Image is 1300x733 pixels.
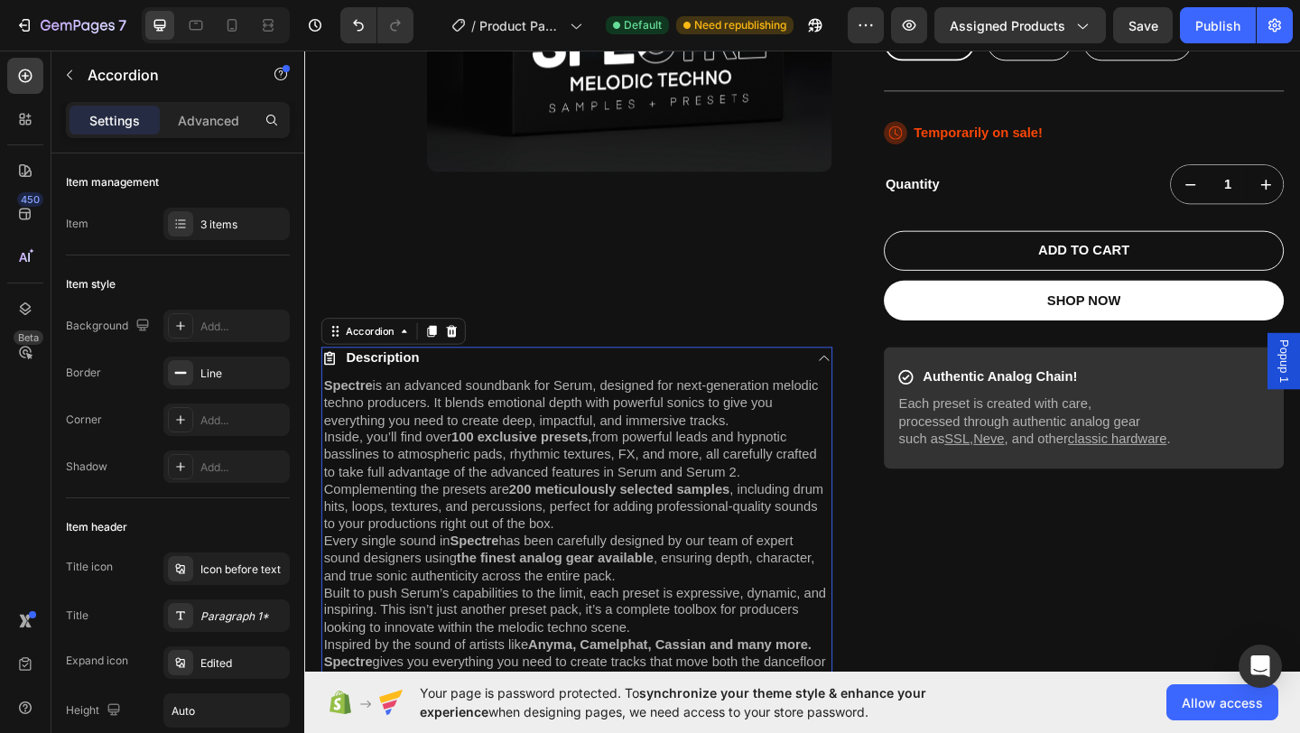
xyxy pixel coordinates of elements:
[7,7,135,43] button: 7
[41,300,101,316] div: Accordion
[340,7,413,43] div: Undo/Redo
[934,7,1106,43] button: Assigned Products
[304,48,1300,673] iframe: Design area
[200,217,285,233] div: 3 items
[200,655,285,672] div: Edited
[1056,317,1074,364] span: Popup 1
[696,417,723,432] u: SSL
[21,527,571,583] p: Every single sound in has been carefully designed by our team of expert sound designers using , e...
[222,472,462,487] strong: 200 meticulously selected samples
[21,414,571,470] p: Inside, you’ll find over from powerful leads and hypnotic basslines to atmospheric pads, rhythmic...
[1025,127,1066,169] button: increment
[66,459,107,475] div: Shadow
[21,584,571,640] p: Built to push Serum’s capabilities to the limit, each preset is expressive, dynamic, and inspirin...
[200,319,285,335] div: Add...
[66,276,116,292] div: Item style
[798,211,897,230] div: ADD TO CART
[45,328,125,347] p: Description
[200,561,285,578] div: Icon before text
[66,365,101,381] div: Border
[673,348,840,367] p: Authentic Analog Chain!
[118,14,126,36] p: 7
[21,471,571,527] p: Complementing the presets are , including drum hits, loops, textures, and percussions, perfect fo...
[1182,693,1263,712] span: Allow access
[200,459,285,476] div: Add...
[158,528,211,543] strong: Spectre
[66,519,127,535] div: Item header
[630,137,844,160] div: Quantity
[1195,16,1240,35] div: Publish
[21,358,571,414] p: is an advanced soundbank for Serum, designed for next-generation melodic techno producers. It ble...
[950,16,1065,35] span: Assigned Products
[200,608,285,625] div: Paragraph 1*
[1239,645,1282,688] div: Open Intercom Messenger
[1166,684,1278,720] button: Allow access
[1180,7,1256,43] button: Publish
[21,660,74,675] strong: Spectre
[14,330,43,345] div: Beta
[21,640,571,696] p: Inspired by the sound of artists like gives you everything you need to create tracks that move bo...
[66,216,88,232] div: Item
[89,111,140,130] p: Settings
[728,417,761,432] u: Neve
[66,412,102,428] div: Corner
[942,127,984,169] button: decrement
[178,111,239,130] p: Advanced
[243,641,551,656] strong: Anyma, Camelphat, Cassian and many more.
[66,314,153,339] div: Background
[420,685,926,719] span: synchronize your theme style & enhance your experience
[160,415,312,431] strong: 100 exclusive presets,
[1113,7,1173,43] button: Save
[479,16,562,35] span: Product Page - [DATE] 15:48:18
[630,199,1065,242] button: ADD TO CART
[630,253,1065,296] button: SHOP NOW
[471,16,476,35] span: /
[165,547,379,562] strong: the finest analog gear available
[646,378,1049,434] p: Each preset is created with care, processed through authentic analog gear such as , , and other .
[1128,18,1158,33] span: Save
[66,174,159,190] div: Item management
[66,699,125,723] div: Height
[984,127,1025,169] input: quantity
[200,413,285,429] div: Add...
[164,694,289,727] input: Auto
[831,417,938,432] u: classic hardware
[808,265,888,284] div: SHOP NOW
[694,17,786,33] span: Need republishing
[624,17,662,33] span: Default
[200,366,285,382] div: Line
[663,83,803,102] p: Temporarily on sale!
[420,683,997,721] span: Your page is password protected. To when designing pages, we need access to your store password.
[17,192,43,207] div: 450
[66,559,113,575] div: Title icon
[66,653,128,669] div: Expand icon
[88,64,241,86] p: Accordion
[21,359,74,375] strong: Spectre
[66,608,88,624] div: Title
